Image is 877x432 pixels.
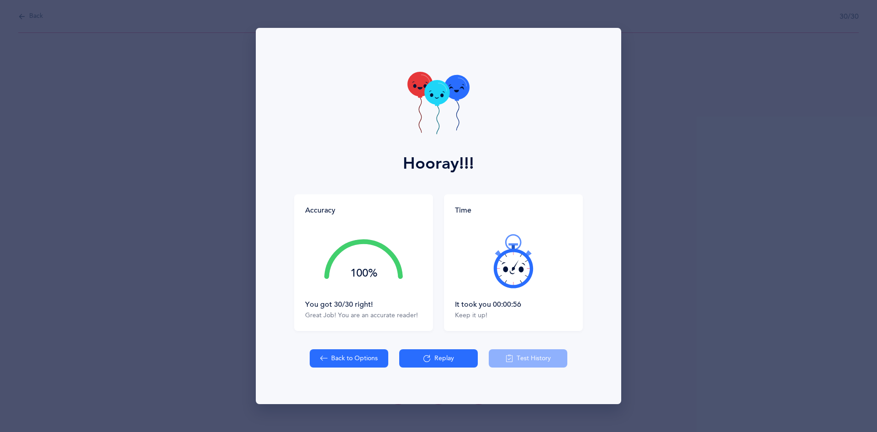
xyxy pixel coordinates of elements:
[324,268,403,279] div: 100%
[305,311,422,320] div: Great Job! You are an accurate reader!
[399,349,478,368] button: Replay
[310,349,388,368] button: Back to Options
[305,205,335,215] div: Accuracy
[305,299,422,309] div: You got 30/30 right!
[403,151,474,176] div: Hooray!!!
[455,205,572,215] div: Time
[455,311,572,320] div: Keep it up!
[455,299,572,309] div: It took you 00:00:56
